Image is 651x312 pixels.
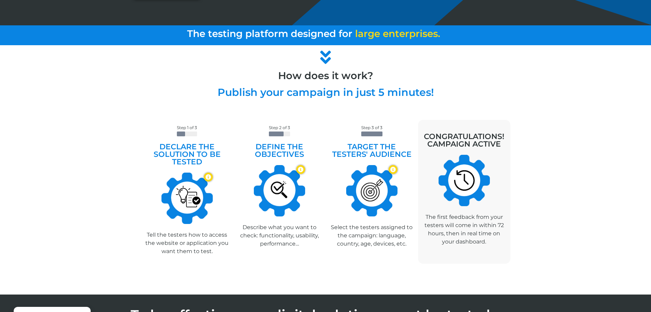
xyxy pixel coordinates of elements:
[131,87,521,98] h2: Publish your campaign in just 5 minutes!
[144,143,230,166] h2: Declare the solution to be tested
[361,125,382,130] span: Step 3 of 3
[177,125,197,130] span: Step 1 of 3
[237,223,322,248] p: Describe what you want to check: functionality, usability, performance…
[131,71,521,80] h2: How does it work?
[269,125,290,130] span: Step 2 of 3
[329,223,415,248] p: Select the testers assigned to the campaign: language, country, age, devices, etc.
[329,143,415,158] h2: Target the testers' audience
[421,213,507,246] p: The first feedback from your testers will come in within 72 hours, then in real time on your dash...
[144,231,230,255] p: Tell the testers how to access the website or application you want them to test.
[424,133,504,148] h2: CONGRATULATIONS! CAMPAIGN ACTIVE
[237,143,322,158] h2: Define the objectives
[187,28,352,39] span: The testing platform designed for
